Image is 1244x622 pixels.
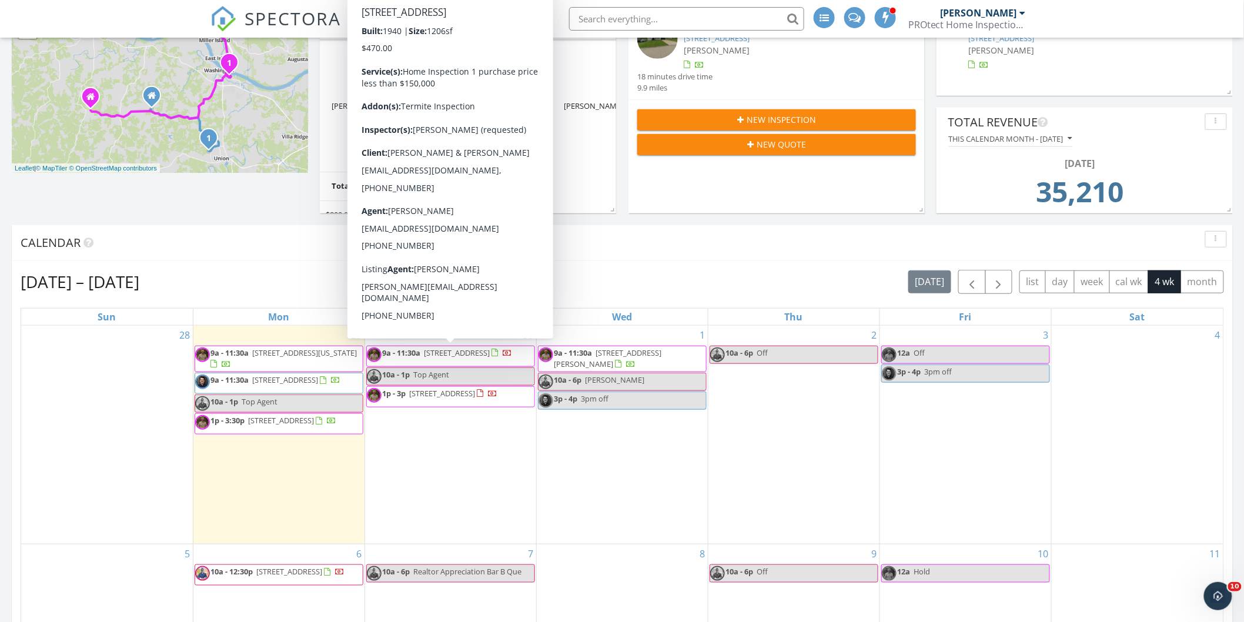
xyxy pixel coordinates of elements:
div: 111 Penn St, Washington, MO 63090 [229,62,236,69]
button: cal wk [1109,270,1149,293]
img: scott_head.jpg [882,366,897,381]
img: img_0364_1.jpg [195,396,210,411]
button: week [1074,270,1110,293]
a: 9a - 11:30a [STREET_ADDRESS] [211,374,341,385]
td: Go to October 4, 2025 [1051,326,1223,544]
td: $800.00 [320,200,397,229]
img: img_0364_1.jpg [195,566,210,581]
span: 3p - 4p [898,366,921,377]
td: 35210.0 [952,170,1208,220]
td: [PERSON_NAME] [320,40,397,172]
button: month [1181,270,1224,293]
span: [PERSON_NAME] [968,45,1034,56]
img: img_0364_1.jpg [710,347,725,362]
a: Go to October 8, 2025 [698,544,708,563]
span: SPECTORA [245,6,341,31]
span: 10a - 6p [383,566,410,577]
div: Total Revenue [948,113,1200,131]
img: img_0364_1.jpg [367,369,382,384]
span: New Quote [757,138,806,151]
div: PROtect Home Inspections [908,19,1026,31]
span: 10a - 6p [726,347,754,358]
span: 9a - 11:30a [554,347,593,358]
span: [PERSON_NAME] [586,374,645,385]
a: Saturday [1127,309,1147,325]
span: 10a - 1p [383,369,410,380]
img: img_0364_1.jpg [367,566,382,581]
button: day [1045,270,1075,293]
button: Next [985,270,1013,294]
td: Go to September 29, 2025 [193,326,364,544]
a: 9a - 11:30a [STREET_ADDRESS][PERSON_NAME] [538,346,707,372]
a: SPECTORA [210,16,341,41]
div: 766 Wanda Leigh Lane, Washington MO 63090 [152,95,159,102]
a: Go to October 2, 2025 [870,326,880,345]
img: t1.jpeg [882,347,897,362]
a: [DATE] 9:00 am [STREET_ADDRESS] [PERSON_NAME] [945,18,1224,71]
button: This calendar month - [DATE] [948,131,1073,147]
a: [STREET_ADDRESS] [437,101,503,111]
a: Go to October 11, 2025 [1208,544,1223,563]
a: Go to October 3, 2025 [1041,326,1051,345]
button: 4 wk [1148,270,1181,293]
div: 42 Hickory Cir, Union, MO 63084 [209,138,216,145]
a: Go to October 9, 2025 [870,544,880,563]
a: © OpenStreetMap contributors [69,165,157,172]
img: t1.jpeg [195,347,210,362]
a: Go to October 1, 2025 [698,326,708,345]
button: [DATE] [908,270,951,293]
a: Go to October 10, 2025 [1036,544,1051,563]
img: img_0364_1.jpg [539,374,553,389]
a: 9a - 11:30a [STREET_ADDRESS][PERSON_NAME] [554,347,662,369]
a: 9a - 11:30a [STREET_ADDRESS][US_STATE] [211,347,357,369]
span: Off [757,347,768,358]
a: 9a - 11:30a [STREET_ADDRESS] [195,373,363,394]
a: Monday [266,309,292,325]
a: [STREET_ADDRESS] [968,33,1034,44]
a: © MapTiler [36,165,68,172]
td: [DATE] 10:00 am [397,40,432,172]
div: 9.9 miles [637,82,713,93]
a: Leaflet [15,165,34,172]
button: Previous [958,270,986,294]
a: 1p - 3:30p [STREET_ADDRESS] [211,415,337,426]
td: Home Inspection 5 Purchase Price $400,000 to $499,999, Septic Inspection [509,40,558,172]
span: [PERSON_NAME] [684,45,750,56]
a: Go to October 6, 2025 [355,544,364,563]
div: | [12,163,160,173]
a: 1p - 3:30p [STREET_ADDRESS] [195,413,363,434]
img: streetview [637,18,678,59]
a: Go to October 5, 2025 [183,544,193,563]
span: 10 [1228,582,1242,591]
span: [STREET_ADDRESS] [249,415,315,426]
a: 1p - 3p [STREET_ADDRESS] [383,388,498,399]
a: 10a - 12:30p [STREET_ADDRESS] [211,566,345,577]
button: New Quote [637,134,916,155]
div: [PERSON_NAME] [941,7,1017,19]
span: 3pm off [581,393,609,404]
td: Go to October 3, 2025 [880,326,1051,544]
td: Go to September 28, 2025 [21,326,193,544]
img: scott_head.jpg [195,374,210,389]
button: list [1019,270,1046,293]
a: Wednesday [610,309,634,325]
img: t1.jpeg [539,347,553,362]
img: t1.jpeg [195,415,210,430]
span: [STREET_ADDRESS][US_STATE] [253,347,357,358]
span: Top Agent [242,396,278,407]
i: 1 [206,135,211,143]
a: Thursday [782,309,805,325]
span: Off [757,566,768,577]
img: scott_head.jpg [539,393,553,408]
i: 1 [227,59,232,68]
span: 12a [898,566,911,577]
iframe: Intercom live chat [1204,582,1232,610]
span: 9a - 11:30a [211,347,249,358]
span: 10a - 6p [726,566,754,577]
a: Go to October 4, 2025 [1213,326,1223,345]
input: Search everything... [569,7,804,31]
td: [PERSON_NAME] [558,40,629,172]
a: 1p - 3p [STREET_ADDRESS] [366,386,535,407]
button: New Inspection [637,109,916,131]
img: t1.jpeg [882,566,897,581]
